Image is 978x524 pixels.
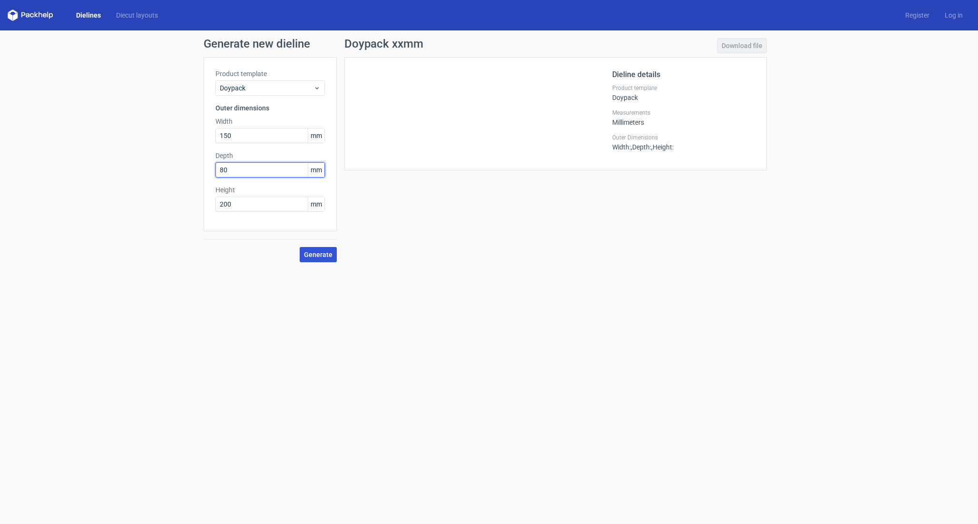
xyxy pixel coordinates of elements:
label: Width [215,117,325,126]
label: Depth [215,151,325,160]
span: mm [308,197,324,211]
a: Register [898,10,937,20]
label: Height [215,185,325,195]
h2: Dieline details [612,69,755,80]
span: Width : [612,143,631,151]
label: Outer Dimensions [612,134,755,141]
h3: Outer dimensions [215,103,325,113]
label: Measurements [612,109,755,117]
button: Generate [300,247,337,262]
span: mm [308,163,324,177]
span: Doypack [220,83,313,93]
label: Product template [215,69,325,79]
span: , Height : [651,143,674,151]
div: Millimeters [612,109,755,126]
h1: Doypack xxmm [344,38,423,49]
h1: Generate new dieline [204,38,774,49]
span: mm [308,129,324,143]
a: Diecut layouts [108,10,166,20]
span: Generate [304,251,333,258]
span: , Depth : [631,143,651,151]
a: Log in [937,10,970,20]
div: Doypack [612,84,755,101]
a: Dielines [68,10,108,20]
label: Product template [612,84,755,92]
